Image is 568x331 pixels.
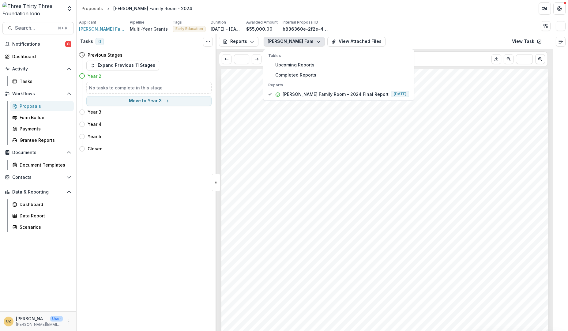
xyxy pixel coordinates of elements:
span: Many of our migrant families don’t have insurance, so we’re setting up specific health clinics for [241,286,517,292]
a: Dashboard [10,199,74,209]
p: [PERSON_NAME] Family Room - 2024 Final Report [283,91,389,97]
h4: Previous Stages [88,52,122,58]
a: Tasks [10,76,74,86]
span: GRANT PURPOSE [241,162,308,169]
span: Workflows [12,91,64,96]
span: interpreters. At our [DATE] health clinic, held mostly in the ONE Community Center’s Event [241,242,505,248]
p: Duration [211,20,226,25]
img: Three Thirty Three Foundation logo [2,2,63,15]
p: [PERSON_NAME] [16,315,48,322]
p: Multi-Year Grants [130,26,168,32]
span: Completed Reports [275,72,409,78]
span: GRANT AMOUNT [241,135,303,143]
span: Three Thirty Three Foundation [241,110,336,117]
div: Scenarios [20,224,69,230]
span: doctors. To support the clinic, we welcomed 26 volunteers and 9 health and resource [241,259,488,266]
div: Proposals [20,103,69,109]
h4: Year 4 [88,121,102,127]
span: 2024 Report [241,119,279,126]
h4: Year 5 [88,133,101,140]
a: Data Report [10,211,74,221]
span: Hall, we welcomed 80 participants who received screenings, referrals, and consultation with [241,250,507,257]
a: Dashboard [2,51,74,62]
button: Partners [539,2,551,15]
span: [DATE] [391,91,409,97]
span: Notifications [12,42,65,47]
a: [PERSON_NAME] Family Room [79,26,125,32]
button: Scroll to previous page [222,54,231,64]
p: User [50,316,63,322]
button: Get Help [553,2,566,15]
a: Proposals [79,4,105,13]
button: Toggle View Cancelled Tasks [203,37,213,47]
button: Open Workflows [2,89,74,99]
button: Expand Previous 11 Stages [86,61,159,70]
h5: No tasks to complete in this stage [89,85,209,91]
span: physicians, and volunteers. The Family Room provided space, coordinated volunteers, food, and [241,233,521,240]
span: General operating support. [241,171,319,178]
span: Contacts [12,175,64,180]
div: Dashboard [20,201,69,208]
h4: Year 2 [88,73,101,79]
span: Giving parents the opportunity to access healthcare, referrals, treatment, and access to other [241,303,513,310]
span: Search... [15,25,54,31]
button: Open Data & Reporting [2,187,74,197]
button: Search... [2,22,74,34]
a: View Task [508,37,545,47]
div: Tasks [20,78,69,85]
span: services also helps primary care physicians and dentists realize our community needs. A [241,312,498,319]
div: [PERSON_NAME] Family Room - 2024 [113,5,192,12]
span: organizations. [241,268,282,275]
span: Submission Responses [241,89,365,100]
button: Reports [219,37,258,47]
a: Grantee Reports [10,135,74,145]
h3: Tasks [80,39,93,44]
button: More [65,318,73,325]
p: [DATE] - [DATE] [211,26,241,32]
a: Payments [10,124,74,134]
button: View Attached Files [327,37,386,47]
span: dental care. We offered free evening/weekend dental clinics with support from a local dentist, [241,224,511,231]
span: Activity [12,66,64,72]
span: Documents [12,150,64,155]
button: Scroll to next page [252,54,261,64]
p: Tables [268,53,409,58]
h4: Closed [88,145,103,152]
button: Open entity switcher [65,2,74,15]
button: Open Contacts [2,172,74,182]
span: Upcoming Reports [275,62,409,68]
div: Data Report [20,213,69,219]
button: Scroll to next page [535,54,545,64]
span: Early Education [175,27,203,31]
span: 8 [65,41,71,47]
div: Grantee Reports [20,137,69,143]
span: significant piece of this activity is to help families secure a Primary Care Physician (PCP) if they [241,321,518,327]
div: Document Templates [20,162,69,168]
span: Data & Reporting [12,190,64,195]
span: Over the past year, we continued and increased parents’ and children’s access to health and [241,215,510,222]
a: Scenarios [10,222,74,232]
h4: Year 3 [88,109,101,115]
p: $55,000.00 [246,26,273,32]
p: Applicant [79,20,96,25]
button: Open Documents [2,148,74,157]
p: Tags [173,20,182,25]
span: 0 [96,38,104,45]
button: Expand right [556,37,566,47]
p: Internal Proposal ID [283,20,318,25]
a: Form Builder [10,112,74,122]
button: Notifications8 [2,39,74,49]
p: Pipeline [130,20,145,25]
div: Payments [20,126,69,132]
div: Dashboard [12,53,69,60]
div: Christine Zachai [6,319,11,323]
a: Document Templates [10,160,74,170]
nav: breadcrumb [79,4,195,13]
button: Download PDF [491,54,501,64]
p: b836360e-2f2e-4bce-a667-33132f8333e3 [283,26,329,32]
div: Form Builder [20,114,69,121]
span: Completed Activities [241,188,317,196]
div: Proposals [81,5,103,12]
button: Scroll to previous page [504,54,513,64]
